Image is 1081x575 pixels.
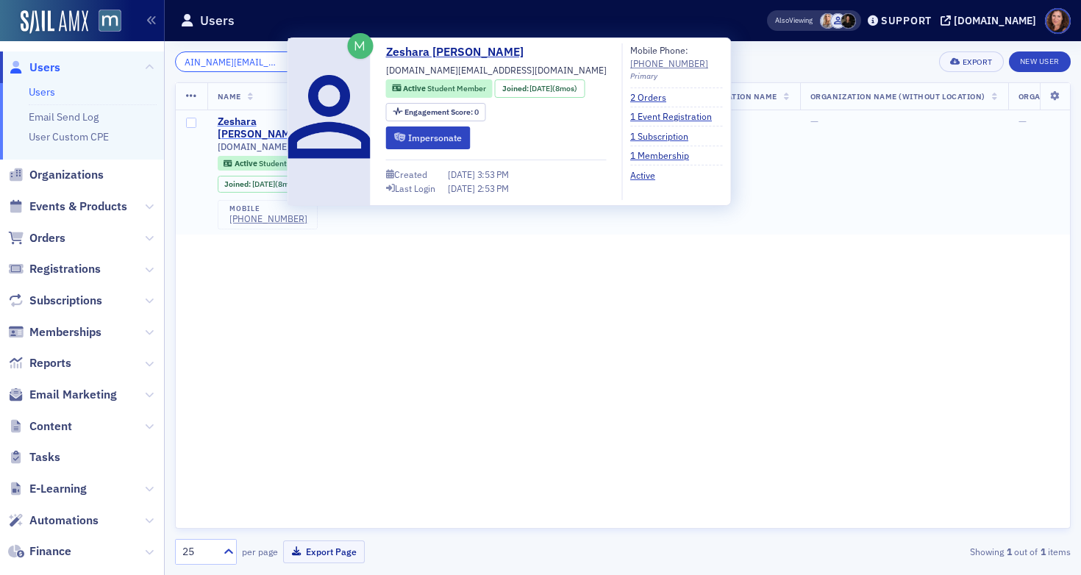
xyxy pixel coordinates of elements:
span: — [1018,115,1027,128]
label: per page [242,545,278,558]
a: Orders [8,230,65,246]
span: Student Member [259,158,318,168]
span: Users [29,60,60,76]
span: Lauren McDonough [841,13,856,29]
a: Email Marketing [8,387,117,403]
span: [DOMAIN_NAME][EMAIL_ADDRESS][DOMAIN_NAME] [218,141,382,152]
span: Engagement Score : [404,107,474,117]
span: Joined : [502,83,530,95]
span: Automations [29,512,99,529]
a: Registrations [8,261,101,277]
strong: 1 [1038,545,1048,558]
span: Reports [29,355,71,371]
div: Engagement Score: 0 [386,103,486,121]
span: Finance [29,543,71,560]
div: Joined: 2024-12-07 00:00:00 [218,176,307,192]
div: Export [963,58,993,66]
a: Active [630,168,666,182]
div: Primary [630,71,723,82]
span: Joined : [224,179,252,189]
button: Export [939,51,1003,72]
span: — [810,115,818,128]
a: 2 Orders [630,90,677,104]
span: Orders [29,230,65,246]
span: [DOMAIN_NAME][EMAIL_ADDRESS][DOMAIN_NAME] [386,63,607,76]
span: Active [235,158,259,168]
a: Active Student Member [224,159,317,168]
img: SailAMX [21,10,88,34]
span: Events & Products [29,199,127,215]
span: Name [218,91,241,101]
span: E-Learning [29,481,87,497]
div: Mobile Phone: [630,43,708,71]
div: mobile [229,204,307,213]
span: 3:53 PM [477,168,509,180]
span: Subscriptions [29,293,102,309]
a: Automations [8,512,99,529]
div: (8mos) [529,83,577,95]
a: 1 Event Registration [630,110,723,123]
span: Organization Name [691,91,777,101]
span: Emily Trott [820,13,835,29]
a: Finance [8,543,71,560]
div: Also [775,15,789,25]
span: Viewing [775,15,813,26]
span: Active [403,83,427,93]
a: Zeshara [PERSON_NAME] [218,115,327,141]
div: Support [881,14,932,27]
a: Memberships [8,324,101,340]
a: 1 Membership [630,149,700,162]
img: SailAMX [99,10,121,32]
div: [DOMAIN_NAME] [954,14,1036,27]
span: Memberships [29,324,101,340]
div: 25 [182,544,215,560]
span: Registrations [29,261,101,277]
span: Organizations [29,167,104,183]
div: Created [394,171,427,179]
a: New User [1009,51,1071,72]
span: Justin Chase [830,13,846,29]
a: View Homepage [88,10,121,35]
a: 1 Subscription [630,129,699,143]
span: Organization Name (Without Location) [810,91,985,101]
a: Email Send Log [29,110,99,124]
span: 2:53 PM [477,182,509,194]
a: E-Learning [8,481,87,497]
a: Tasks [8,449,60,465]
div: 0 [404,108,479,116]
span: Tasks [29,449,60,465]
a: [PHONE_NUMBER] [630,57,708,70]
a: User Custom CPE [29,130,109,143]
div: (8mos) [252,179,300,189]
a: Content [8,418,72,435]
span: Profile [1045,8,1071,34]
a: Events & Products [8,199,127,215]
a: Organizations [8,167,104,183]
div: Last Login [395,185,435,193]
a: Subscriptions [8,293,102,309]
span: [DATE] [448,168,477,180]
a: Users [29,85,55,99]
input: Search… [175,51,315,72]
span: [DATE] [252,179,275,189]
div: [PHONE_NUMBER] [229,213,307,224]
span: Content [29,418,72,435]
h1: Users [200,12,235,29]
div: Joined: 2024-12-07 00:00:00 [495,79,585,98]
span: Student Member [427,83,486,93]
span: [DATE] [448,182,477,194]
strong: 1 [1004,545,1014,558]
span: Email Marketing [29,387,117,403]
button: Impersonate [386,126,471,149]
a: Active Student Member [392,83,485,95]
div: Active: Active: Student Member [386,79,493,98]
button: Export Page [283,540,365,563]
button: [DOMAIN_NAME] [941,15,1041,26]
span: [DATE] [529,83,552,93]
a: Zeshara [PERSON_NAME] [386,43,535,61]
div: Active: Active: Student Member [218,156,324,171]
a: Users [8,60,60,76]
